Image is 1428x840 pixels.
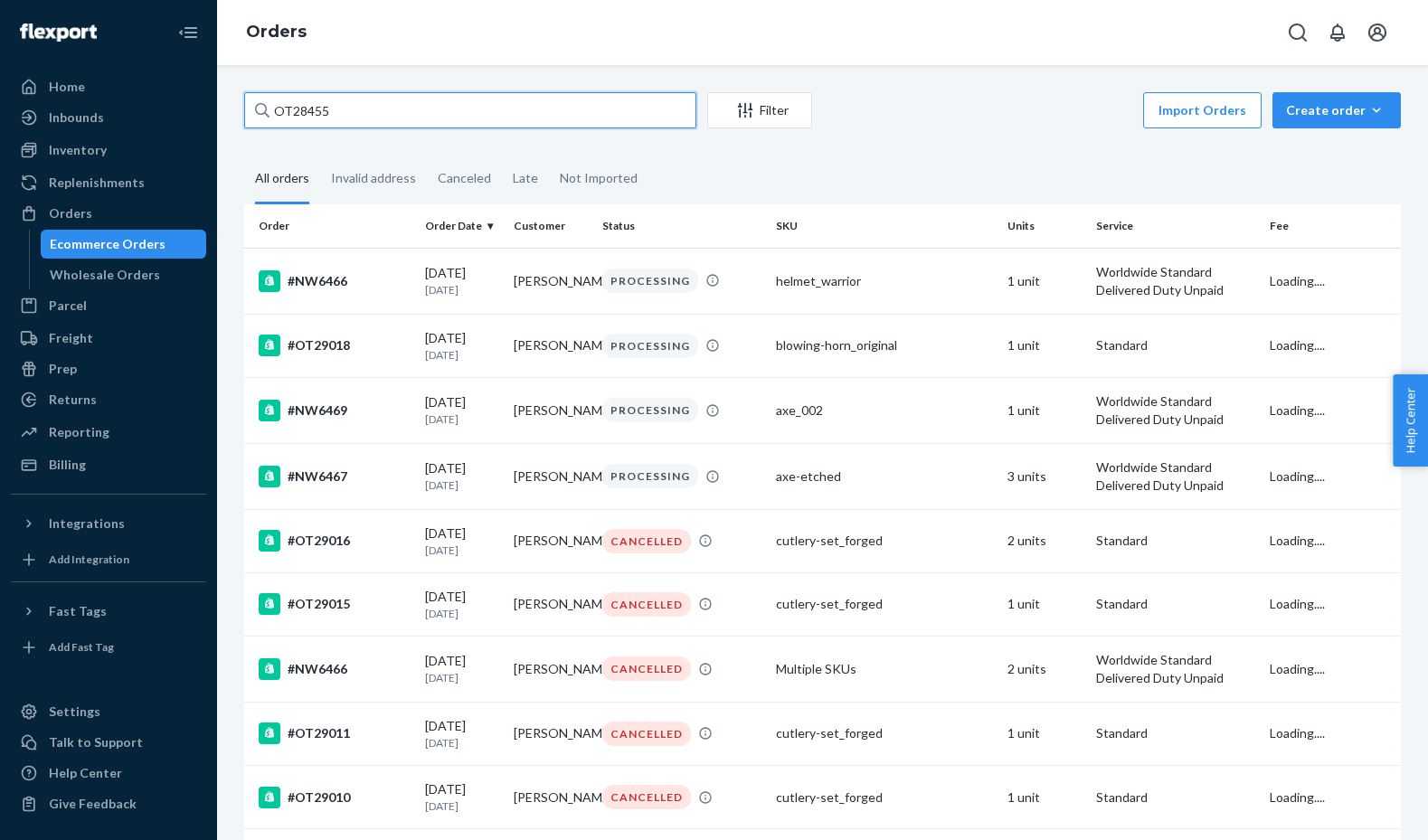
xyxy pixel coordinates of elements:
[425,282,499,297] p: [DATE]
[560,155,638,202] div: Not Imported
[49,297,87,315] div: Parcel
[11,545,206,574] a: Add Integration
[49,733,143,751] div: Talk to Support
[776,467,993,486] div: axe-etched
[246,22,307,42] a: Orders
[425,543,499,558] p: [DATE]
[1263,702,1401,765] td: Loading....
[1263,443,1401,509] td: Loading....
[1319,14,1356,51] button: Open notifications
[425,459,499,493] div: [DATE]
[1000,204,1089,248] th: Units
[769,204,1000,248] th: SKU
[49,795,137,813] div: Give Feedback
[49,639,114,655] div: Add Fast Tag
[602,464,698,488] div: PROCESSING
[49,174,145,192] div: Replenishments
[11,509,206,538] button: Integrations
[425,411,499,427] p: [DATE]
[1263,509,1401,572] td: Loading....
[1096,532,1255,550] p: Standard
[602,398,698,422] div: PROCESSING
[602,722,691,746] div: CANCELLED
[20,24,97,42] img: Flexport logo
[506,636,595,702] td: [PERSON_NAME]
[425,477,499,493] p: [DATE]
[1096,392,1255,429] p: Worldwide Standard Delivered Duty Unpaid
[506,572,595,636] td: [PERSON_NAME]
[170,14,206,51] button: Close Navigation
[331,155,416,202] div: Invalid address
[49,78,85,96] div: Home
[255,155,309,204] div: All orders
[425,670,499,685] p: [DATE]
[259,530,411,552] div: #OT29016
[1263,636,1401,702] td: Loading....
[1143,92,1262,128] button: Import Orders
[425,717,499,750] div: [DATE]
[11,789,206,818] button: Give Feedback
[1096,651,1255,687] p: Worldwide Standard Delivered Duty Unpaid
[438,155,491,202] div: Canceled
[506,702,595,765] td: [PERSON_NAME]
[602,269,698,293] div: PROCESSING
[707,92,812,128] button: Filter
[776,532,993,550] div: cutlery-set_forged
[11,728,206,757] a: Talk to Support
[49,703,100,721] div: Settings
[506,248,595,314] td: [PERSON_NAME]
[425,588,499,621] div: [DATE]
[425,264,499,297] div: [DATE]
[244,204,418,248] th: Order
[259,658,411,680] div: #NW6466
[11,597,206,626] button: Fast Tags
[259,722,411,744] div: #OT29011
[1359,14,1395,51] button: Open account menu
[11,72,206,101] a: Home
[776,788,993,807] div: cutlery-set_forged
[506,509,595,572] td: [PERSON_NAME]
[1000,702,1089,765] td: 1 unit
[425,329,499,363] div: [DATE]
[1393,374,1428,467] button: Help Center
[425,606,499,621] p: [DATE]
[1263,572,1401,636] td: Loading....
[1263,314,1401,377] td: Loading....
[1272,92,1401,128] button: Create order
[1096,788,1255,807] p: Standard
[232,6,321,59] ol: breadcrumbs
[1000,766,1089,829] td: 1 unit
[425,652,499,685] div: [DATE]
[259,400,411,421] div: #NW6469
[49,391,97,409] div: Returns
[49,456,86,474] div: Billing
[1096,458,1255,495] p: Worldwide Standard Delivered Duty Unpaid
[49,329,93,347] div: Freight
[769,636,1000,702] td: Multiple SKUs
[776,724,993,742] div: cutlery-set_forged
[49,360,77,378] div: Prep
[11,385,206,414] a: Returns
[11,354,206,383] a: Prep
[49,423,109,441] div: Reporting
[1263,377,1401,443] td: Loading....
[50,266,160,284] div: Wholesale Orders
[776,401,993,420] div: axe_002
[513,155,538,202] div: Late
[776,595,993,613] div: cutlery-set_forged
[425,524,499,558] div: [DATE]
[41,230,207,259] a: Ecommerce Orders
[11,103,206,132] a: Inbounds
[11,450,206,479] a: Billing
[259,270,411,292] div: #NW6466
[11,418,206,447] a: Reporting
[1286,101,1387,119] div: Create order
[595,204,769,248] th: Status
[49,109,104,127] div: Inbounds
[1263,204,1401,248] th: Fee
[11,324,206,353] a: Freight
[602,785,691,809] div: CANCELLED
[49,552,129,567] div: Add Integration
[514,218,588,233] div: Customer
